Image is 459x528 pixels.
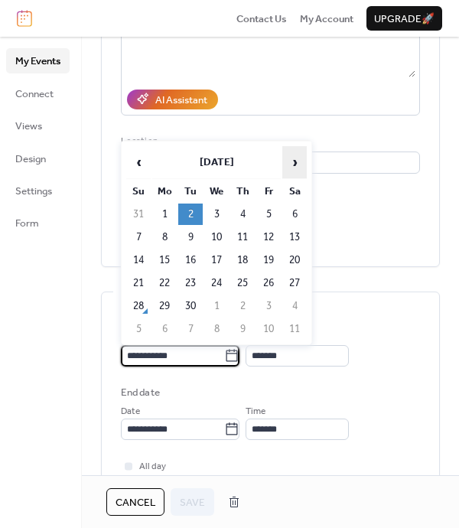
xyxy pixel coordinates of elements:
[6,48,70,73] a: My Events
[178,249,203,271] td: 16
[126,249,151,271] td: 14
[6,210,70,235] a: Form
[152,249,177,271] td: 15
[152,204,177,225] td: 1
[204,227,229,248] td: 10
[155,93,207,108] div: AI Assistant
[236,11,287,26] a: Contact Us
[127,147,150,178] span: ‹
[230,204,255,225] td: 4
[282,295,307,317] td: 4
[256,295,281,317] td: 3
[300,11,353,26] a: My Account
[230,318,255,340] td: 9
[15,152,46,167] span: Design
[374,11,435,27] span: Upgrade 🚀
[256,249,281,271] td: 19
[300,11,353,27] span: My Account
[126,204,151,225] td: 31
[126,227,151,248] td: 7
[256,181,281,202] th: Fr
[126,295,151,317] td: 28
[178,181,203,202] th: Tu
[204,181,229,202] th: We
[282,272,307,294] td: 27
[17,10,32,27] img: logo
[256,204,281,225] td: 5
[204,249,229,271] td: 17
[152,181,177,202] th: Mo
[178,318,203,340] td: 7
[282,318,307,340] td: 11
[230,181,255,202] th: Th
[116,495,155,510] span: Cancel
[178,295,203,317] td: 30
[15,54,60,69] span: My Events
[15,216,39,231] span: Form
[152,318,177,340] td: 6
[6,81,70,106] a: Connect
[230,249,255,271] td: 18
[178,204,203,225] td: 2
[6,146,70,171] a: Design
[204,295,229,317] td: 1
[246,404,265,419] span: Time
[236,11,287,27] span: Contact Us
[282,227,307,248] td: 13
[15,184,52,199] span: Settings
[230,227,255,248] td: 11
[121,385,160,400] div: End date
[230,295,255,317] td: 2
[204,204,229,225] td: 3
[15,119,42,134] span: Views
[282,204,307,225] td: 6
[256,272,281,294] td: 26
[283,147,306,178] span: ›
[126,181,151,202] th: Su
[127,90,218,109] button: AI Assistant
[178,227,203,248] td: 9
[152,272,177,294] td: 22
[178,272,203,294] td: 23
[139,459,166,474] span: All day
[6,113,70,138] a: Views
[126,272,151,294] td: 21
[126,318,151,340] td: 5
[15,86,54,102] span: Connect
[204,272,229,294] td: 24
[204,318,229,340] td: 8
[121,134,417,149] div: Location
[256,227,281,248] td: 12
[366,6,442,31] button: Upgrade🚀
[282,249,307,271] td: 20
[121,404,140,419] span: Date
[106,488,164,516] button: Cancel
[6,178,70,203] a: Settings
[282,181,307,202] th: Sa
[152,295,177,317] td: 29
[152,146,281,179] th: [DATE]
[256,318,281,340] td: 10
[230,272,255,294] td: 25
[152,227,177,248] td: 8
